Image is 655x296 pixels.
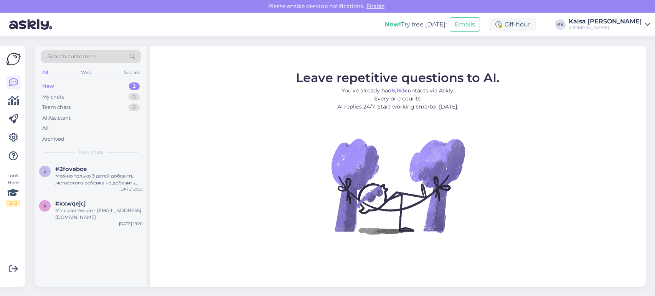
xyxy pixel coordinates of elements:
[42,104,71,111] div: Team chats
[42,82,54,90] div: New
[41,67,49,77] div: All
[129,104,140,111] div: 0
[384,20,447,29] div: Try free [DATE]:
[6,52,21,66] img: Askly Logo
[79,149,103,156] span: New chats
[42,125,49,132] div: All
[6,200,20,207] div: 2 / 3
[296,70,500,85] span: Leave repetitive questions to AI.
[42,135,64,143] div: Archived
[569,18,650,31] a: Kaisa [PERSON_NAME][DOMAIN_NAME]
[6,172,20,207] div: Look Here
[364,3,387,10] span: Enable
[55,166,87,173] span: #2fovabce
[43,203,46,209] span: x
[48,53,96,61] span: Search customers
[569,18,642,25] div: Kaisa [PERSON_NAME]
[55,200,86,207] span: #xxwqejcj
[296,87,500,111] p: You’ve already had contacts via Askly. Every one counts. AI replies 24/7. Start working smarter [...
[42,114,71,122] div: AI Assistant
[391,87,405,94] b: 8,163
[555,19,566,30] div: KS
[129,82,140,90] div: 2
[79,67,93,77] div: Web
[384,21,401,28] b: New!
[569,25,642,31] div: [DOMAIN_NAME]
[42,93,64,101] div: My chats
[119,221,143,227] div: [DATE] 19:20
[55,173,143,186] div: Можно только 3 детей добавить ,четвертого ребенка не добавить .про него тогда написать можно в до...
[44,168,46,174] span: 2
[450,17,480,32] button: Emails
[129,93,140,101] div: 0
[329,117,467,255] img: No Chat active
[122,67,141,77] div: Socials
[489,18,536,31] div: Off-hour
[119,186,143,192] div: [DATE] 21:53
[55,207,143,221] div: Minu aadress on - [EMAIL_ADDRESS][DOMAIN_NAME]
